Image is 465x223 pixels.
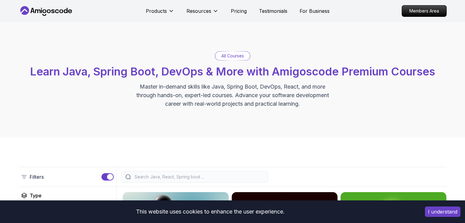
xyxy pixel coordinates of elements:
button: Accept cookies [425,207,460,217]
a: Testimonials [259,7,287,15]
p: Members Area [402,5,446,16]
p: Resources [186,7,211,15]
p: Products [146,7,167,15]
iframe: chat widget [439,199,459,217]
a: Pricing [231,7,247,15]
a: For Business [300,7,330,15]
a: Members Area [402,5,447,17]
p: All Courses [221,53,244,59]
button: Products [146,7,174,20]
p: Filters [30,173,44,181]
div: This website uses cookies to enhance the user experience. [5,205,416,218]
p: Master in-demand skills like Java, Spring Boot, DevOps, React, and more through hands-on, expert-... [130,82,335,108]
h2: Type [30,192,42,199]
input: Search Java, React, Spring boot ... [133,174,264,180]
span: Learn Java, Spring Boot, DevOps & More with Amigoscode Premium Courses [30,65,435,78]
button: Resources [186,7,219,20]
